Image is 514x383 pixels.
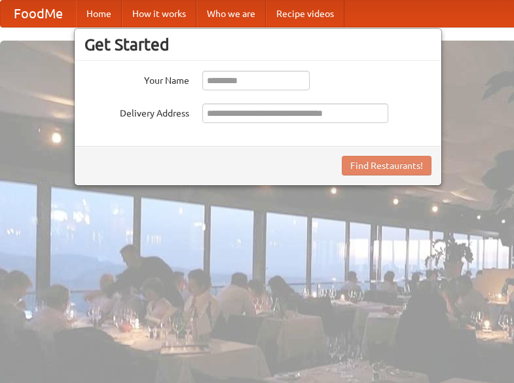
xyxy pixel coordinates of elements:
[76,1,122,27] a: Home
[84,35,431,54] h3: Get Started
[1,1,76,27] a: FoodMe
[84,103,189,120] label: Delivery Address
[196,1,266,27] a: Who we are
[122,1,196,27] a: How it works
[84,71,189,87] label: Your Name
[342,156,431,175] button: Find Restaurants!
[266,1,344,27] a: Recipe videos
